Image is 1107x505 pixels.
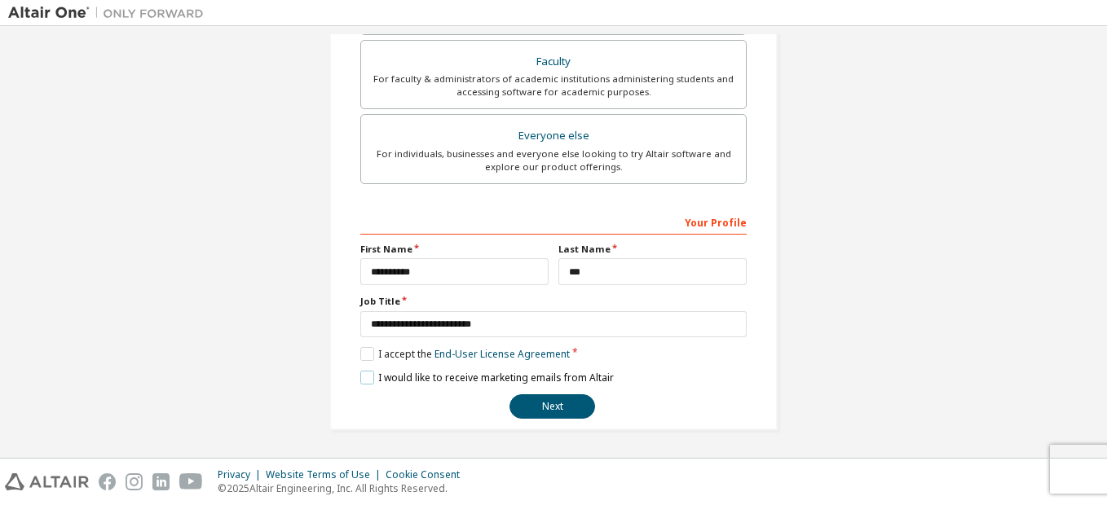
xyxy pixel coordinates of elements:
label: I would like to receive marketing emails from Altair [360,371,614,384]
div: Your Profile [360,209,747,235]
label: Job Title [360,295,747,308]
div: Privacy [218,468,266,481]
img: youtube.svg [179,473,203,490]
div: For faculty & administrators of academic institutions administering students and accessing softwa... [371,72,736,99]
div: Everyone else [371,125,736,147]
a: End-User License Agreement [434,347,570,361]
p: © 2025 Altair Engineering, Inc. All Rights Reserved. [218,481,470,495]
div: Website Terms of Use [266,468,386,481]
label: Last Name [558,243,747,256]
label: I accept the [360,347,570,361]
img: linkedin.svg [152,473,170,490]
div: Cookie Consent [386,468,470,481]
label: First Name [360,243,549,256]
img: facebook.svg [99,473,116,490]
button: Next [509,394,595,419]
img: instagram.svg [126,473,143,490]
div: Faculty [371,50,736,73]
img: Altair One [8,5,212,21]
div: For individuals, businesses and everyone else looking to try Altair software and explore our prod... [371,147,736,173]
img: altair_logo.svg [5,473,89,490]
